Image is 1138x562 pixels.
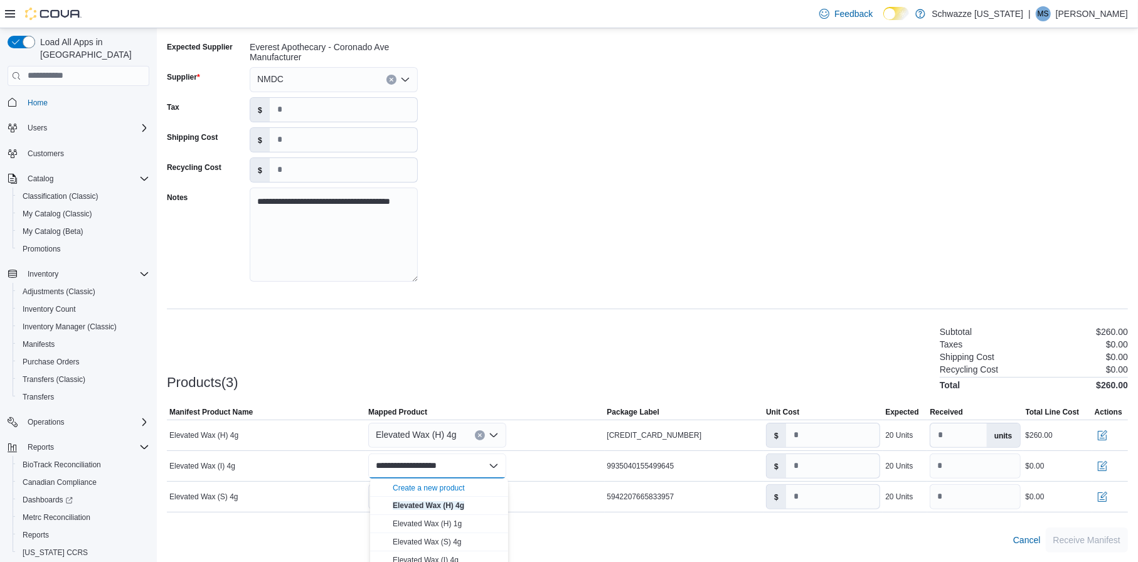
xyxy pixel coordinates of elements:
[370,515,508,533] button: Elevated Wax (H) 1g
[23,267,63,282] button: Inventory
[250,98,270,122] label: $
[23,548,88,558] span: [US_STATE] CCRS
[940,327,972,337] h6: Subtotal
[13,283,154,300] button: Adjustments (Classic)
[834,8,873,20] span: Feedback
[13,300,154,318] button: Inventory Count
[23,512,90,522] span: Metrc Reconciliation
[393,538,461,546] span: Elevated Wax (S) 4g
[28,149,64,159] span: Customers
[1106,352,1128,362] p: $0.00
[167,132,218,142] label: Shipping Cost
[13,456,154,474] button: BioTrack Reconciliation
[13,544,154,561] button: [US_STATE] CCRS
[167,102,179,112] label: Tax
[368,407,427,417] span: Mapped Product
[13,223,154,240] button: My Catalog (Beta)
[400,75,410,85] button: Open list of options
[3,93,154,112] button: Home
[18,337,149,352] span: Manifests
[489,430,499,440] button: Open list of options
[18,510,95,525] a: Metrc Reconciliation
[18,492,149,507] span: Dashboards
[18,528,149,543] span: Reports
[13,509,154,526] button: Metrc Reconciliation
[169,407,253,417] span: Manifest Product Name
[18,390,59,405] a: Transfers
[3,119,154,137] button: Users
[23,530,49,540] span: Reports
[23,440,59,455] button: Reports
[940,339,963,349] h6: Taxes
[1096,327,1128,337] p: $260.00
[3,144,154,162] button: Customers
[28,98,48,108] span: Home
[23,171,149,186] span: Catalog
[940,352,994,362] h6: Shipping Cost
[28,417,65,427] span: Operations
[370,497,508,515] button: Elevated Wax (H) 4g
[23,357,80,367] span: Purchase Orders
[814,1,878,26] a: Feedback
[1026,461,1045,471] div: $0.00
[18,390,149,405] span: Transfers
[23,415,70,430] button: Operations
[250,128,270,152] label: $
[18,510,149,525] span: Metrc Reconciliation
[607,492,674,502] span: 5942207665833957
[23,415,149,430] span: Operations
[489,461,499,471] button: Close list of options
[3,265,154,283] button: Inventory
[18,302,81,317] a: Inventory Count
[18,189,104,204] a: Classification (Classic)
[607,430,702,440] span: [CREDIT_CARD_NUMBER]
[18,284,100,299] a: Adjustments (Classic)
[28,123,47,133] span: Users
[475,430,485,440] button: Clear input
[18,528,54,543] a: Reports
[885,430,913,440] div: 20 Units
[18,206,149,221] span: My Catalog (Classic)
[370,533,508,551] button: Elevated Wax (S) 4g
[23,322,117,332] span: Inventory Manager (Classic)
[23,120,52,135] button: Users
[28,174,53,184] span: Catalog
[28,269,58,279] span: Inventory
[607,461,674,471] span: 9935040155499645
[18,241,149,257] span: Promotions
[1026,430,1053,440] div: $260.00
[18,457,149,472] span: BioTrack Reconciliation
[23,267,149,282] span: Inventory
[1046,528,1128,553] button: Receive Manifest
[23,287,95,297] span: Adjustments (Classic)
[23,495,73,505] span: Dashboards
[13,371,154,388] button: Transfers (Classic)
[169,461,235,471] span: Elevated Wax (I) 4g
[13,474,154,491] button: Canadian Compliance
[1038,6,1049,21] span: Ms
[1026,492,1045,502] div: $0.00
[940,380,960,390] h4: Total
[23,339,55,349] span: Manifests
[932,6,1023,21] p: Schwazze [US_STATE]
[18,206,97,221] a: My Catalog (Classic)
[393,483,465,493] div: Create a new product
[23,95,53,110] a: Home
[987,423,1020,447] label: units
[23,120,149,135] span: Users
[1008,528,1046,553] button: Cancel
[23,95,149,110] span: Home
[167,72,200,82] label: Supplier
[393,519,462,528] span: Elevated Wax (H) 1g
[393,501,464,510] mark: Elevated Wax (H) 4g
[13,188,154,205] button: Classification (Classic)
[1106,339,1128,349] p: $0.00
[167,42,233,52] label: Expected Supplier
[18,545,149,560] span: Washington CCRS
[23,440,149,455] span: Reports
[885,407,918,417] span: Expected
[940,364,998,374] h6: Recycling Cost
[13,240,154,258] button: Promotions
[18,241,66,257] a: Promotions
[767,454,786,478] label: $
